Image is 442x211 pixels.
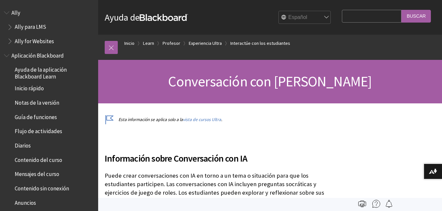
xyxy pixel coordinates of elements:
span: Inicio rápido [15,83,44,92]
span: Contenido del curso [15,154,62,163]
span: Notas de la versión [15,97,59,106]
span: Mensajes del curso [15,169,59,178]
select: Site Language Selector [279,11,331,24]
span: Ally [11,7,20,16]
span: Contenido sin conexión [15,183,69,192]
a: Experiencia Ultra [189,39,222,47]
a: vista de cursos Ultra [183,117,221,122]
a: Ayuda deBlackboard [105,11,188,23]
img: More help [372,200,380,208]
span: Anuncios [15,197,36,206]
p: Esta información se aplica solo a la . [105,116,339,123]
img: Follow this page [385,200,393,208]
a: Profesor [163,39,180,47]
span: Aplicación Blackboard [11,50,64,59]
span: Ally para LMS [15,22,46,30]
nav: Book outline for Anthology Ally Help [4,7,94,47]
a: Inicio [124,39,134,47]
strong: Blackboard [140,14,188,21]
input: Buscar [401,10,431,23]
a: Interactúe con los estudiantes [230,39,290,47]
img: Print [358,200,366,208]
a: Learn [143,39,154,47]
span: Conversación con [PERSON_NAME] [168,72,372,90]
span: Flujo de actividades [15,126,62,135]
span: Diarios [15,140,31,149]
h2: Información sobre Conversación con IA [105,144,339,165]
span: Guía de funciones [15,112,57,120]
span: Ayuda de la aplicación Blackboard Learn [15,64,94,80]
span: Ally for Websites [15,36,54,44]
